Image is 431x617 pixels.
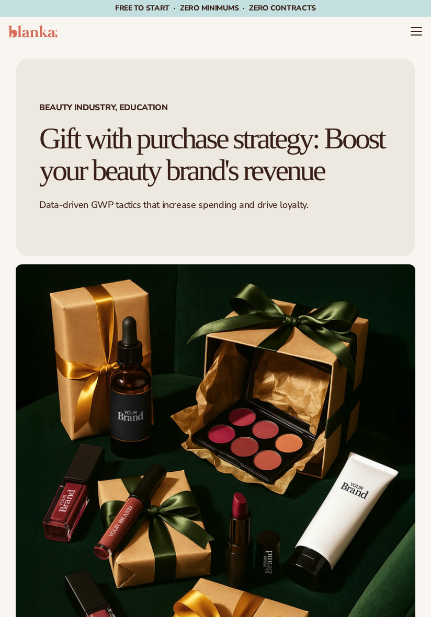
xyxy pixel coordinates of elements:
summary: Menu [410,25,423,38]
h1: Gift with purchase strategy: Boost your beauty brand's revenue [39,123,392,187]
span: Free to start · ZERO minimums · ZERO contracts [115,3,316,13]
span: Beauty industry, education [39,103,392,112]
span: Data-driven GWP tactics that increase spending and drive loyalty. [39,199,309,211]
img: logo [8,25,58,38]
